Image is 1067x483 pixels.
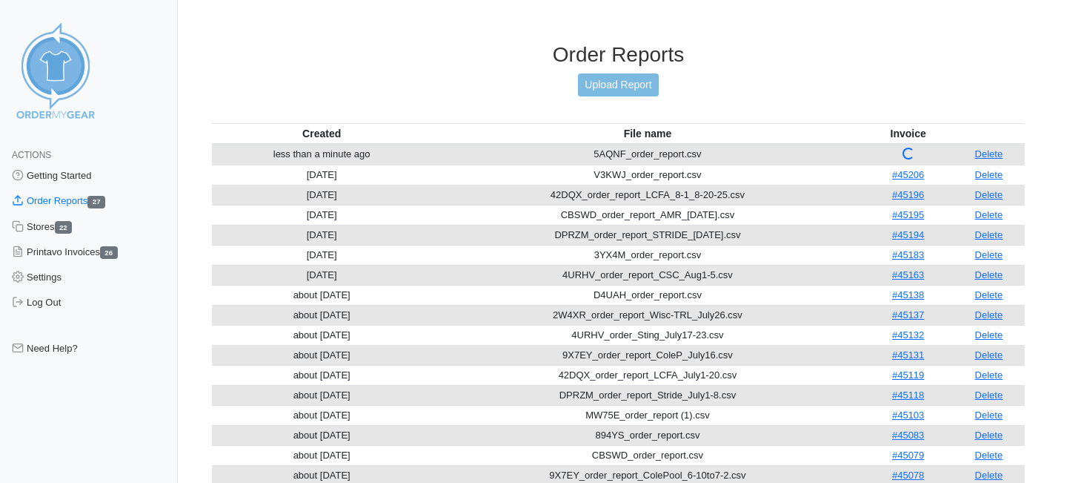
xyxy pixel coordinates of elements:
[892,470,924,481] a: #45078
[212,385,431,405] td: about [DATE]
[892,430,924,441] a: #45083
[431,345,863,365] td: 9X7EY_order_report_ColeP_July16.csv
[55,221,73,234] span: 22
[892,229,924,240] a: #45194
[892,369,924,381] a: #45119
[892,189,924,200] a: #45196
[892,329,924,341] a: #45132
[212,425,431,445] td: about [DATE]
[212,42,1025,68] h3: Order Reports
[578,73,658,96] a: Upload Report
[975,209,1003,220] a: Delete
[431,405,863,425] td: MW75E_order_report (1).csv
[975,229,1003,240] a: Delete
[975,410,1003,421] a: Delete
[892,249,924,260] a: #45183
[212,405,431,425] td: about [DATE]
[12,150,51,160] span: Actions
[431,445,863,465] td: CBSWD_order_report.csv
[892,309,924,321] a: #45137
[975,289,1003,300] a: Delete
[212,365,431,385] td: about [DATE]
[431,425,863,445] td: 894YS_order_report.csv
[431,225,863,245] td: DPRZM_order_report_STRIDE_[DATE].csv
[892,209,924,220] a: #45195
[431,245,863,265] td: 3YX4M_order_report.csv
[212,205,431,225] td: [DATE]
[975,309,1003,321] a: Delete
[864,123,953,144] th: Invoice
[975,450,1003,461] a: Delete
[975,169,1003,180] a: Delete
[431,265,863,285] td: 4URHV_order_report_CSC_Aug1-5.csv
[87,196,105,208] span: 27
[892,450,924,461] a: #45079
[212,225,431,245] td: [DATE]
[212,345,431,365] td: about [DATE]
[212,245,431,265] td: [DATE]
[892,390,924,401] a: #45118
[431,285,863,305] td: D4UAH_order_report.csv
[975,430,1003,441] a: Delete
[431,325,863,345] td: 4URHV_order_Sting_July17-23.csv
[431,123,863,144] th: File name
[212,445,431,465] td: about [DATE]
[975,189,1003,200] a: Delete
[892,269,924,280] a: #45163
[431,205,863,225] td: CBSWD_order_report_AMR_[DATE].csv
[975,329,1003,341] a: Delete
[212,185,431,205] td: [DATE]
[892,349,924,361] a: #45131
[212,305,431,325] td: about [DATE]
[975,349,1003,361] a: Delete
[212,123,431,144] th: Created
[212,325,431,345] td: about [DATE]
[431,305,863,325] td: 2W4XR_order_report_Wisc-TRL_July26.csv
[975,369,1003,381] a: Delete
[975,249,1003,260] a: Delete
[431,385,863,405] td: DPRZM_order_report_Stride_July1-8.csv
[100,246,118,259] span: 26
[212,265,431,285] td: [DATE]
[975,148,1003,160] a: Delete
[212,285,431,305] td: about [DATE]
[975,269,1003,280] a: Delete
[431,165,863,185] td: V3KWJ_order_report.csv
[892,289,924,300] a: #45138
[212,144,431,165] td: less than a minute ago
[431,144,863,165] td: 5AQNF_order_report.csv
[975,390,1003,401] a: Delete
[892,410,924,421] a: #45103
[892,169,924,180] a: #45206
[431,185,863,205] td: 42DQX_order_report_LCFA_8-1_8-20-25.csv
[212,165,431,185] td: [DATE]
[975,470,1003,481] a: Delete
[431,365,863,385] td: 42DQX_order_report_LCFA_July1-20.csv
